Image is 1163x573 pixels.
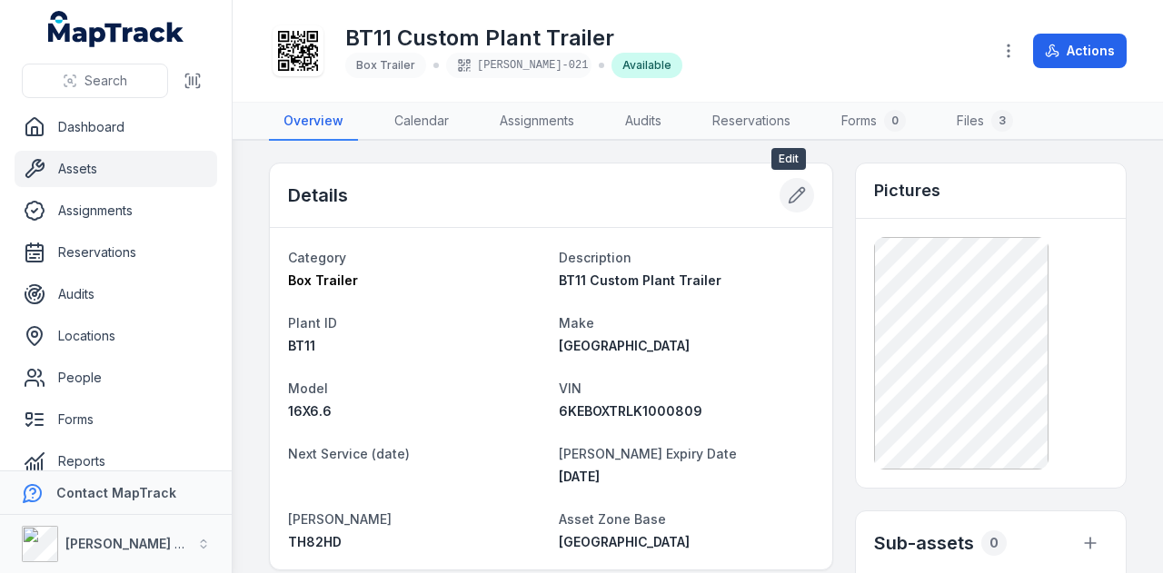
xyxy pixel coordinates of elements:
[559,380,581,396] span: VIN
[288,403,332,419] span: 16X6.6
[288,272,358,288] span: Box Trailer
[611,103,676,141] a: Audits
[15,234,217,271] a: Reservations
[15,443,217,479] a: Reports
[559,511,666,527] span: Asset Zone Base
[22,64,168,98] button: Search
[559,469,600,484] span: [DATE]
[288,446,410,461] span: Next Service (date)
[559,534,690,549] span: [GEOGRAPHIC_DATA]
[874,178,940,203] h3: Pictures
[15,401,217,438] a: Forms
[559,469,600,484] time: 15/09/2025, 10:00:00 am
[1033,34,1127,68] button: Actions
[288,315,337,331] span: Plant ID
[559,446,737,461] span: [PERSON_NAME] Expiry Date
[65,536,214,551] strong: [PERSON_NAME] Group
[827,103,920,141] a: Forms0
[48,11,184,47] a: MapTrack
[15,318,217,354] a: Locations
[345,24,682,53] h1: BT11 Custom Plant Trailer
[698,103,805,141] a: Reservations
[611,53,682,78] div: Available
[56,485,176,500] strong: Contact MapTrack
[288,511,392,527] span: [PERSON_NAME]
[485,103,589,141] a: Assignments
[559,272,721,288] span: BT11 Custom Plant Trailer
[288,250,346,265] span: Category
[559,315,594,331] span: Make
[15,193,217,229] a: Assignments
[269,103,358,141] a: Overview
[884,110,906,132] div: 0
[559,338,690,353] span: [GEOGRAPHIC_DATA]
[15,360,217,396] a: People
[874,530,974,556] h2: Sub-assets
[446,53,591,78] div: [PERSON_NAME]-021
[981,530,1007,556] div: 0
[288,380,328,396] span: Model
[288,534,342,549] span: TH82HD
[771,148,806,170] span: Edit
[84,72,127,90] span: Search
[559,403,702,419] span: 6KEBOXTRLK1000809
[15,276,217,312] a: Audits
[288,338,315,353] span: BT11
[559,250,631,265] span: Description
[380,103,463,141] a: Calendar
[15,151,217,187] a: Assets
[991,110,1013,132] div: 3
[942,103,1028,141] a: Files3
[356,58,415,72] span: Box Trailer
[15,109,217,145] a: Dashboard
[288,183,348,208] h2: Details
